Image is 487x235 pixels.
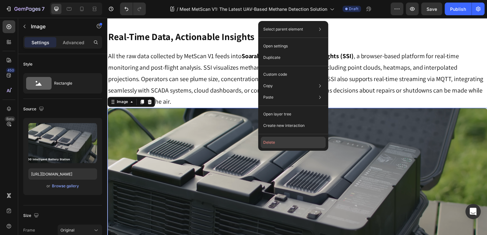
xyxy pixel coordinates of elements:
input: https://example.com/image.jpg [28,168,97,180]
p: Custom code [263,72,287,77]
button: Delete [261,137,326,148]
p: Image [31,23,85,30]
div: Open Intercom Messenger [465,204,481,219]
p: Copy [263,83,273,89]
span: Original [60,227,74,233]
p: 7 [42,5,45,13]
div: Source [23,105,45,114]
button: Publish [445,3,471,15]
p: Paste [263,94,273,100]
img: preview-image [28,123,97,163]
div: Undo/Redo [120,3,146,15]
span: or [46,182,50,190]
p: Open layer tree [263,111,291,117]
div: Publish [450,6,466,12]
button: Browse gallery [52,183,79,189]
span: Meet MetScan V1: The Latest UAV-Based Methane Detection Solution [180,6,327,12]
div: Beta [5,116,15,121]
p: All the raw data collected by MetScan V1 feeds into , a browser-based platform for real-time moni... [1,33,381,90]
span: Save [427,6,437,12]
label: Frame [23,227,35,233]
div: Rectangle [54,76,93,91]
p: Advanced [63,39,84,46]
p: Open settings [263,43,288,49]
span: Draft [349,6,358,12]
button: 7 [3,3,47,15]
p: Settings [32,39,49,46]
p: ⁠⁠⁠⁠⁠⁠⁠ [1,13,381,25]
p: Duplicate [263,55,280,60]
div: 450 [6,68,15,73]
div: Image [8,82,22,87]
strong: Real-Time Data, Actionable Insights [1,12,148,25]
div: Size [23,211,40,220]
strong: Soarability Spatiotemporal Insights (SSI) [135,34,247,43]
div: Style [23,61,32,67]
span: / [177,6,178,12]
button: Save [421,3,442,15]
p: Select parent element [263,26,303,32]
p: Create new interaction [263,122,305,129]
